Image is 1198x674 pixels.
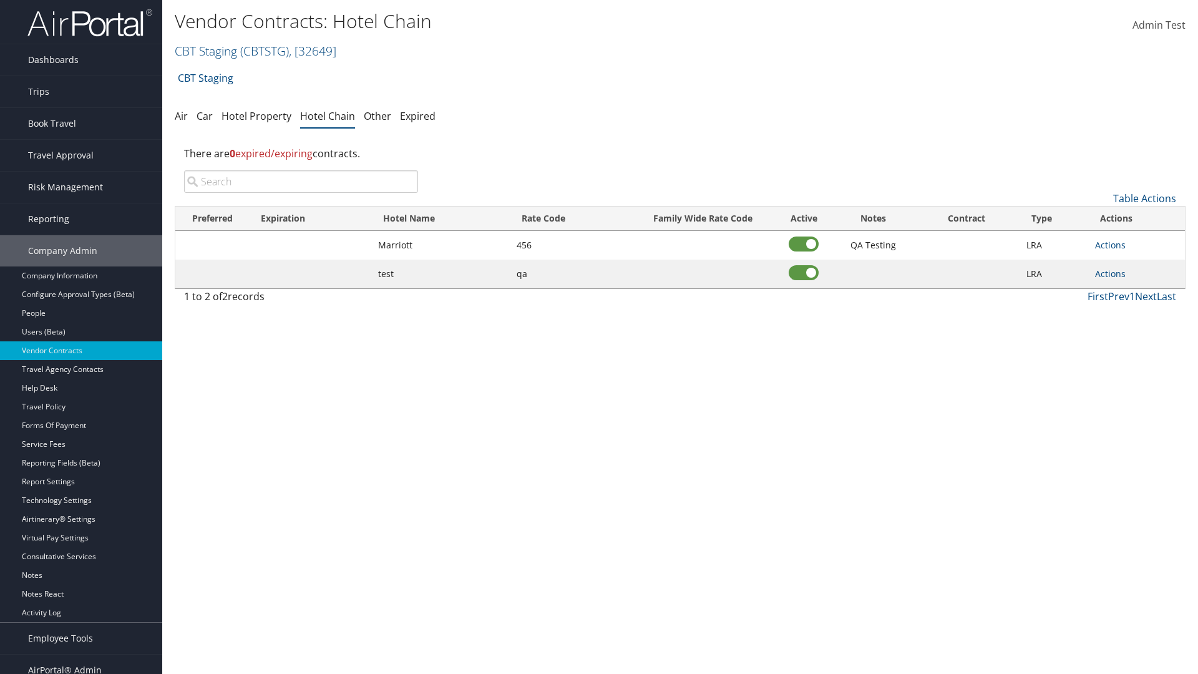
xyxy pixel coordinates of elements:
div: 1 to 2 of records [184,289,418,310]
a: CBT Staging [178,66,233,90]
th: Preferred: activate to sort column ascending [175,207,250,231]
span: Risk Management [28,172,103,203]
th: Active: activate to sort column ascending [775,207,833,231]
td: test [372,260,510,288]
a: Table Actions [1113,192,1176,205]
th: Family Wide Rate Code: activate to sort column ascending [631,207,774,231]
th: Actions [1089,207,1185,231]
a: Admin Test [1132,6,1186,45]
span: Dashboards [28,44,79,76]
a: Air [175,109,188,123]
th: Expiration: activate to sort column ascending [250,207,372,231]
div: There are contracts. [175,137,1186,170]
span: Trips [28,76,49,107]
span: Travel Approval [28,140,94,171]
input: Search [184,170,418,193]
span: expired/expiring [230,147,313,160]
a: Prev [1108,290,1129,303]
th: Hotel Name: activate to sort column ascending [372,207,510,231]
th: Type: activate to sort column ascending [1020,207,1089,231]
a: Expired [400,109,436,123]
a: Next [1135,290,1157,303]
th: Notes: activate to sort column ascending [833,207,913,231]
span: Reporting [28,203,69,235]
a: 1 [1129,290,1135,303]
span: , [ 32649 ] [289,42,336,59]
a: Last [1157,290,1176,303]
td: LRA [1020,260,1089,288]
img: airportal-logo.png [27,8,152,37]
span: 2 [222,290,228,303]
th: Contract: activate to sort column ascending [913,207,1020,231]
span: ( CBTSTG ) [240,42,289,59]
a: Car [197,109,213,123]
a: Hotel Property [222,109,291,123]
span: Book Travel [28,108,76,139]
a: First [1088,290,1108,303]
td: 456 [510,231,631,260]
strong: 0 [230,147,235,160]
span: Company Admin [28,235,97,266]
span: QA Testing [850,239,896,251]
a: Actions [1095,268,1126,280]
a: CBT Staging [175,42,336,59]
span: Admin Test [1132,18,1186,32]
span: Employee Tools [28,623,93,654]
td: Marriott [372,231,510,260]
th: Rate Code: activate to sort column ascending [510,207,631,231]
h1: Vendor Contracts: Hotel Chain [175,8,849,34]
a: Hotel Chain [300,109,355,123]
a: Actions [1095,239,1126,251]
td: qa [510,260,631,288]
a: Other [364,109,391,123]
td: LRA [1020,231,1089,260]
